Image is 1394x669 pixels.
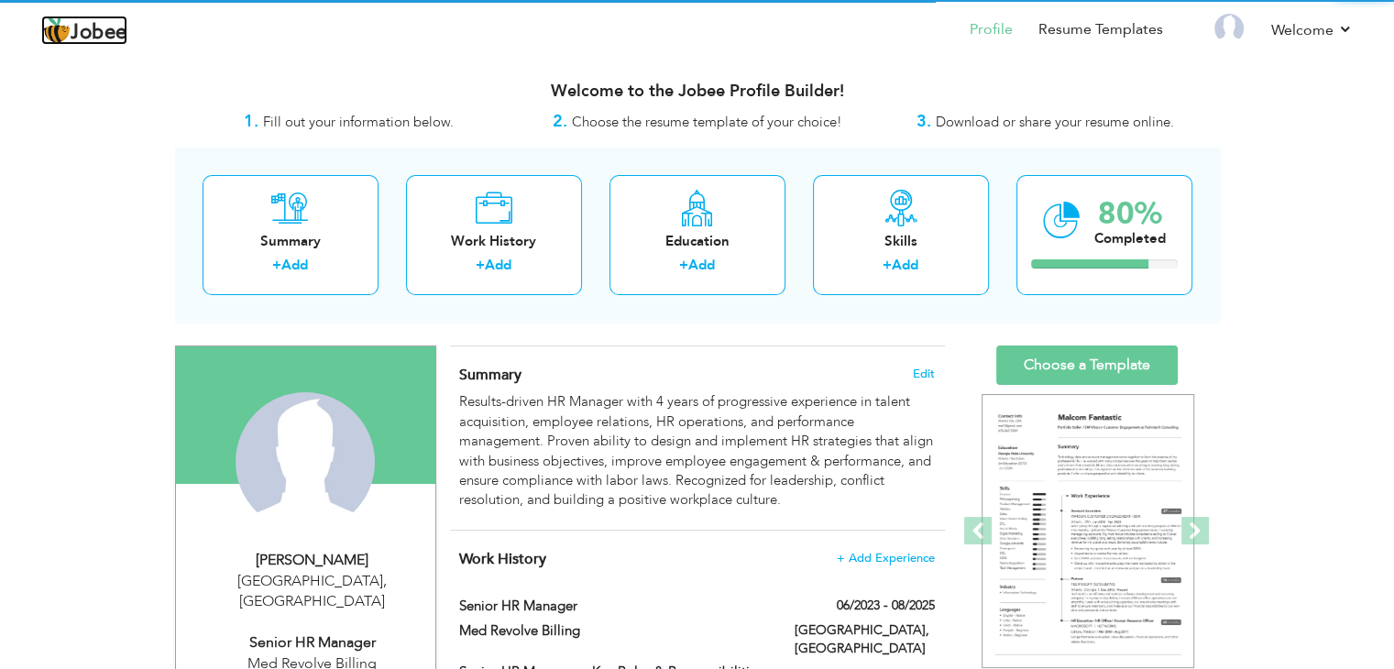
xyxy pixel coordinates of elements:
[383,571,387,591] span: ,
[459,549,546,569] span: Work History
[272,256,281,275] label: +
[244,110,258,133] strong: 1.
[996,345,1178,385] a: Choose a Template
[263,113,454,131] span: Fill out your information below.
[679,256,688,275] label: +
[572,113,842,131] span: Choose the resume template of your choice!
[217,232,364,251] div: Summary
[1094,199,1166,229] div: 80%
[1214,14,1244,43] img: Profile Img
[41,16,71,45] img: jobee.io
[688,256,715,274] a: Add
[476,256,485,275] label: +
[553,110,567,133] strong: 2.
[1094,229,1166,248] div: Completed
[913,367,935,380] span: Edit
[459,597,767,616] label: Senior HR Manager
[459,621,767,641] label: Med Revolve Billing
[828,232,974,251] div: Skills
[175,82,1220,101] h3: Welcome to the Jobee Profile Builder!
[892,256,918,274] a: Add
[41,16,127,45] a: Jobee
[71,23,127,43] span: Jobee
[281,256,308,274] a: Add
[459,366,934,384] h4: Adding a summary is a quick and easy way to highlight your experience and interests.
[459,550,934,568] h4: This helps to show the companies you have worked for.
[459,392,934,510] div: Results-driven HR Manager with 4 years of progressive experience in talent acquisition, employee ...
[883,256,892,275] label: +
[970,19,1013,40] a: Profile
[459,365,521,385] span: Summary
[190,632,435,653] div: Senior HR Manager
[917,110,931,133] strong: 3.
[837,552,935,565] span: + Add Experience
[190,571,435,613] div: [GEOGRAPHIC_DATA] [GEOGRAPHIC_DATA]
[795,621,935,658] label: [GEOGRAPHIC_DATA], [GEOGRAPHIC_DATA]
[190,550,435,571] div: [PERSON_NAME]
[624,232,771,251] div: Education
[485,256,511,274] a: Add
[1038,19,1163,40] a: Resume Templates
[236,392,375,532] img: Farwa Batool
[421,232,567,251] div: Work History
[837,597,935,615] label: 06/2023 - 08/2025
[936,113,1174,131] span: Download or share your resume online.
[1271,19,1353,41] a: Welcome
